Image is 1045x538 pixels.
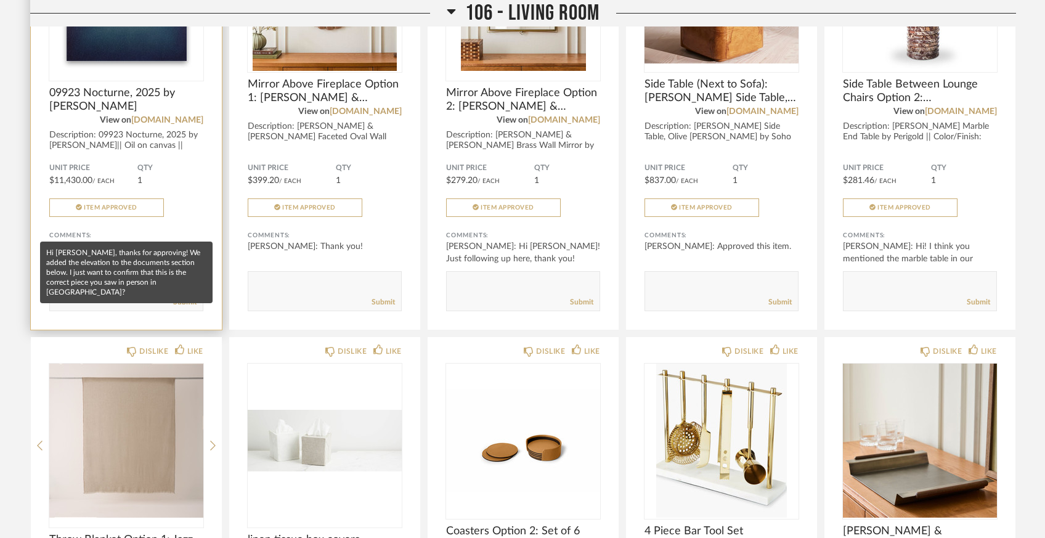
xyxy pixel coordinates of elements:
[644,198,759,217] button: Item Approved
[49,364,203,518] div: 0
[843,198,958,217] button: Item Approved
[931,163,997,173] span: QTY
[644,524,799,538] span: 4 Piece Bar Tool Set
[481,205,534,211] span: Item Approved
[874,178,897,184] span: / Each
[931,176,936,185] span: 1
[49,130,203,161] div: Description: 09923 Nocturne, 2025 by [PERSON_NAME]|| Oil on canvas || Paintin...
[925,107,997,116] a: [DOMAIN_NAME]
[843,240,997,277] div: [PERSON_NAME]: Hi! I think you mentioned the marble table in our bedroom would...
[644,163,733,173] span: Unit Price
[843,121,997,153] div: Description: [PERSON_NAME] Marble End Table by Perigold || Color/Finish: Dark Red || Pri...
[843,364,997,518] img: undefined
[967,297,990,308] a: Submit
[336,163,402,173] span: QTY
[446,86,600,113] span: Mirror Above Fireplace Option 2: [PERSON_NAME] & [PERSON_NAME] Brass Wall Mirror
[137,176,142,185] span: 1
[282,205,336,211] span: Item Approved
[644,176,676,185] span: $837.00
[933,345,962,357] div: DISLIKE
[84,205,137,211] span: Item Approved
[446,364,600,518] img: undefined
[446,198,561,217] button: Item Approved
[248,163,336,173] span: Unit Price
[726,107,799,116] a: [DOMAIN_NAME]
[49,240,203,277] div: [PERSON_NAME]: Hi [PERSON_NAME], thanks for approving! We added the elevation to t...
[187,345,203,357] div: LIKE
[248,78,402,105] span: Mirror Above Fireplace Option 1: [PERSON_NAME] & [PERSON_NAME] Faceted Oval Wall Mirror
[644,240,799,253] div: [PERSON_NAME]: Approved this item.
[49,86,203,113] span: 09923 Nocturne, 2025 by [PERSON_NAME]
[298,107,330,116] span: View on
[446,240,600,265] div: [PERSON_NAME]: Hi [PERSON_NAME]! Just following up here, thank you!
[843,163,931,173] span: Unit Price
[644,364,799,518] img: undefined
[248,240,402,253] div: [PERSON_NAME]: Thank you!
[733,176,738,185] span: 1
[644,78,799,105] span: Side Table (Next to Sofa): [PERSON_NAME] Side Table, Olive [PERSON_NAME]
[100,116,131,124] span: View on
[536,345,565,357] div: DISLIKE
[446,176,478,185] span: $279.20
[336,176,341,185] span: 1
[248,176,279,185] span: $399.20
[570,297,593,308] a: Submit
[676,178,698,184] span: / Each
[843,176,874,185] span: $281.46
[49,163,137,173] span: Unit Price
[478,178,500,184] span: / Each
[497,116,528,124] span: View on
[768,297,792,308] a: Submit
[734,345,763,357] div: DISLIKE
[49,229,203,242] div: Comments:
[679,205,733,211] span: Item Approved
[893,107,925,116] span: View on
[534,163,600,173] span: QTY
[131,116,203,124] a: [DOMAIN_NAME]
[733,163,799,173] span: QTY
[446,229,600,242] div: Comments:
[446,130,600,161] div: Description: [PERSON_NAME] & [PERSON_NAME] Brass Wall Mirror by West Elm || Price doesn't incl...
[248,364,402,518] div: 0
[981,345,997,357] div: LIKE
[248,121,402,153] div: Description: [PERSON_NAME] & [PERSON_NAME] Faceted Oval Wall Mirror by West Elm || Price d...
[372,297,395,308] a: Submit
[783,345,799,357] div: LIKE
[248,198,362,217] button: Item Approved
[644,229,799,242] div: Comments:
[386,345,402,357] div: LIKE
[695,107,726,116] span: View on
[843,78,997,105] span: Side Table Between Lounge Chairs Option 2: [PERSON_NAME] End Table
[49,198,164,217] button: Item Approved
[584,345,600,357] div: LIKE
[139,345,168,357] div: DISLIKE
[49,176,92,185] span: $11,430.00
[528,116,600,124] a: [DOMAIN_NAME]
[843,229,997,242] div: Comments:
[877,205,931,211] span: Item Approved
[446,163,534,173] span: Unit Price
[92,178,115,184] span: / Each
[49,364,203,518] img: undefined
[137,163,203,173] span: QTY
[279,178,301,184] span: / Each
[338,345,367,357] div: DISLIKE
[534,176,539,185] span: 1
[330,107,402,116] a: [DOMAIN_NAME]
[248,229,402,242] div: Comments:
[248,364,402,518] img: undefined
[644,121,799,153] div: Description: [PERSON_NAME] Side Table, Olive [PERSON_NAME] by Soho Home || Price doesn't...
